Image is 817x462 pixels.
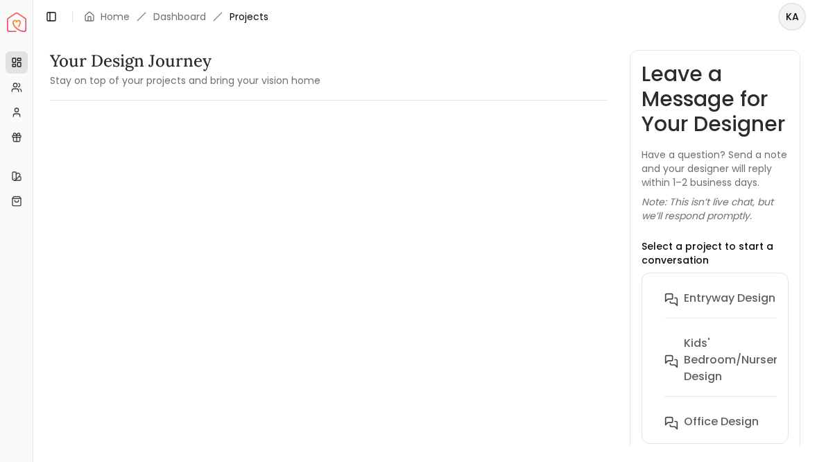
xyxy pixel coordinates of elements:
[653,284,817,330] button: entryway design
[684,335,784,385] h6: Kids' Bedroom/Nursery design
[684,290,775,307] h6: entryway design
[153,10,206,24] a: Dashboard
[642,148,789,189] p: Have a question? Send a note and your designer will reply within 1–2 business days.
[50,50,320,72] h3: Your Design Journey
[50,74,320,87] small: Stay on top of your projects and bring your vision home
[7,12,26,32] a: Spacejoy
[780,4,805,29] span: KA
[684,413,759,430] h6: Office design
[642,239,789,267] p: Select a project to start a conversation
[653,330,817,408] button: Kids' Bedroom/Nursery design
[230,10,268,24] span: Projects
[101,10,130,24] a: Home
[653,408,817,453] button: Office design
[642,195,789,223] p: Note: This isn’t live chat, but we’ll respond promptly.
[642,62,789,137] h3: Leave a Message for Your Designer
[7,12,26,32] img: Spacejoy Logo
[778,3,806,31] button: KA
[84,10,268,24] nav: breadcrumb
